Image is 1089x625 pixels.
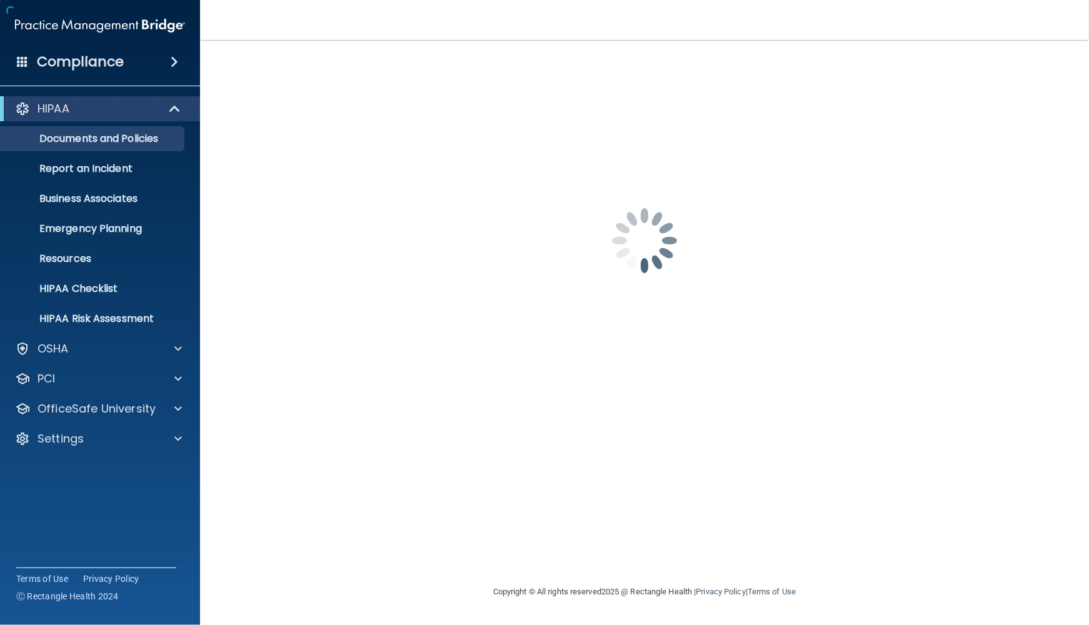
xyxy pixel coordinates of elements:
[15,13,185,38] img: PMB logo
[8,132,179,145] p: Documents and Policies
[15,101,181,116] a: HIPAA
[83,572,139,585] a: Privacy Policy
[8,252,179,265] p: Resources
[8,222,179,235] p: Emergency Planning
[8,282,179,295] p: HIPAA Checklist
[15,431,182,446] a: Settings
[696,587,745,596] a: Privacy Policy
[748,587,796,596] a: Terms of Use
[15,371,182,386] a: PCI
[8,192,179,205] p: Business Associates
[38,401,156,416] p: OfficeSafe University
[38,371,55,386] p: PCI
[8,312,179,325] p: HIPAA Risk Assessment
[15,401,182,416] a: OfficeSafe University
[8,162,179,175] p: Report an Incident
[15,341,182,356] a: OSHA
[16,590,119,602] span: Ⓒ Rectangle Health 2024
[38,341,69,356] p: OSHA
[38,431,84,446] p: Settings
[38,101,69,116] p: HIPAA
[16,572,68,585] a: Terms of Use
[416,572,873,612] div: Copyright © All rights reserved 2025 @ Rectangle Health | |
[37,53,124,71] h4: Compliance
[582,178,707,303] img: spinner.e123f6fc.gif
